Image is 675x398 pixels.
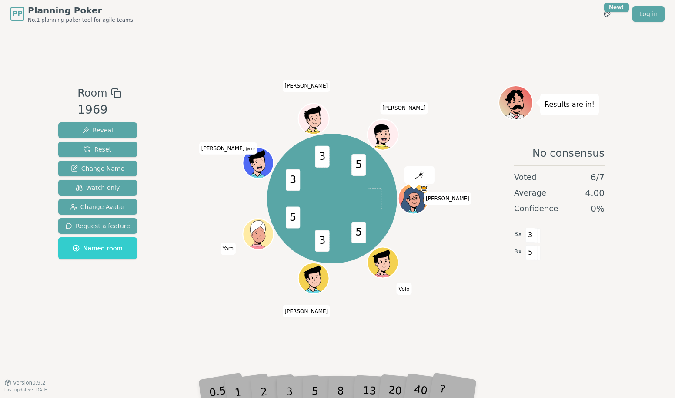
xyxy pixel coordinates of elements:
[58,218,137,234] button: Request a feature
[283,80,331,92] span: Click to change your name
[58,161,137,176] button: Change Name
[632,6,665,22] a: Log in
[4,388,49,392] span: Last updated: [DATE]
[58,142,137,157] button: Reset
[532,146,605,160] span: No consensus
[424,192,471,205] span: Click to change your name
[421,184,428,192] span: Nicole is the host
[244,148,273,177] button: Click to change your avatar
[380,102,428,115] span: Click to change your name
[525,228,535,243] span: 3
[58,180,137,196] button: Watch only
[315,230,330,252] span: 3
[82,126,113,135] span: Reveal
[396,283,411,295] span: Click to change your name
[604,3,629,12] div: New!
[414,171,425,179] img: reveal
[58,199,137,215] button: Change Avatar
[525,245,535,260] span: 5
[283,305,331,317] span: Click to change your name
[28,17,133,24] span: No.1 planning poker tool for agile teams
[13,379,46,386] span: Version 0.9.2
[58,237,137,259] button: Named room
[58,122,137,138] button: Reveal
[591,171,605,183] span: 6 / 7
[12,9,22,19] span: PP
[514,202,558,215] span: Confidence
[514,171,537,183] span: Voted
[4,379,46,386] button: Version0.9.2
[77,101,121,119] div: 1969
[286,169,300,191] span: 3
[65,222,130,230] span: Request a feature
[70,202,126,211] span: Change Avatar
[591,202,605,215] span: 0 %
[84,145,111,154] span: Reset
[585,187,605,199] span: 4.00
[10,4,133,24] a: PPPlanning PokerNo.1 planning poker tool for agile teams
[73,244,123,253] span: Named room
[315,145,330,167] span: 3
[599,6,615,22] button: New!
[76,183,120,192] span: Watch only
[199,142,257,155] span: Click to change your name
[352,222,366,243] span: 5
[77,85,107,101] span: Room
[28,4,133,17] span: Planning Poker
[286,206,300,228] span: 5
[352,154,366,176] span: 5
[244,147,255,151] span: (you)
[514,247,522,256] span: 3 x
[545,98,595,111] p: Results are in!
[221,243,236,255] span: Click to change your name
[514,187,546,199] span: Average
[71,164,124,173] span: Change Name
[514,229,522,239] span: 3 x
